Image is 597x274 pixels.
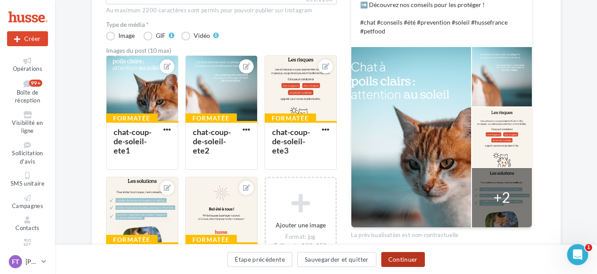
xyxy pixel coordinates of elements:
a: Contacts [7,215,48,234]
div: Formatée [265,113,316,123]
a: SMS unitaire [7,170,48,189]
a: Sollicitation d'avis [7,140,48,167]
span: Campagnes [12,202,43,209]
button: Continuer [381,252,425,267]
p: [PERSON_NAME] [26,257,38,266]
span: SMS unitaire [11,180,44,187]
span: Contacts [15,224,40,231]
button: Étape précédente [227,252,292,267]
div: Images du post (10 max) [106,47,337,54]
span: Visibilité en ligne [12,119,43,135]
div: Nouvelle campagne [7,31,48,46]
div: 99+ [29,80,42,87]
div: chat-coup-de-soleil-ete2 [193,127,231,155]
a: FT [PERSON_NAME] [7,253,48,270]
div: La prévisualisation est non-contractuelle [351,228,532,239]
div: Image [118,33,135,39]
span: Sollicitation d'avis [12,150,43,165]
span: 1 [585,244,592,251]
div: chat-coup-de-soleil-ete1 [114,127,151,155]
label: Type de média * [106,22,337,28]
span: Opérations [13,65,42,72]
div: Formatée [106,235,158,245]
div: GIF [156,33,166,39]
a: Campagnes [7,193,48,212]
div: Formatée [185,235,237,245]
div: chat-coup-de-soleil-ete3 [272,127,310,155]
button: Créer [7,31,48,46]
div: Vidéo [194,33,210,39]
div: Formatée [185,113,237,123]
iframe: Intercom live chat [567,244,588,265]
span: Boîte de réception [15,89,40,104]
span: FT [12,257,19,266]
a: Visibilité en ligne [7,110,48,136]
div: Formatée [106,113,158,123]
div: +2 [494,187,510,208]
div: Au maximum 2200 caractères sont permis pour pouvoir publier sur Instagram [106,7,337,15]
a: Opérations [7,55,48,74]
button: Sauvegarder et quitter [297,252,376,267]
a: Boîte de réception99+ [7,78,48,106]
a: Médiathèque [7,237,48,256]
